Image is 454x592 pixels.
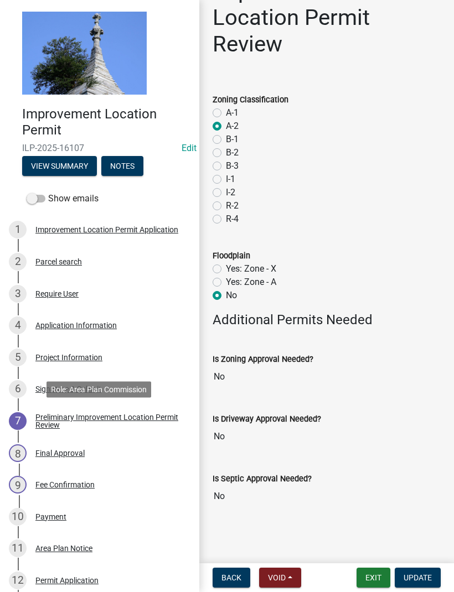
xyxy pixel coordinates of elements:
[9,539,27,557] div: 11
[22,162,97,171] wm-modal-confirm: Summary
[9,221,27,238] div: 1
[35,544,92,552] div: Area Plan Notice
[357,568,390,588] button: Exit
[213,356,313,363] label: Is Zoning Approval Needed?
[226,133,239,146] label: B-1
[213,475,312,483] label: Is Septic Approval Needed?
[35,354,102,361] div: Project Information
[9,253,27,271] div: 2
[226,120,239,133] label: A-2
[35,321,117,329] div: Application Information
[213,312,441,328] h4: Additional Permits Needed
[35,258,82,266] div: Parcel search
[35,577,99,584] div: Permit Application
[9,285,27,303] div: 3
[27,192,99,205] label: Show emails
[22,143,177,153] span: ILP-2025-16107
[226,186,235,199] label: I-2
[22,106,190,138] h4: Improvement Location Permit
[213,252,250,260] label: Floodplain
[9,508,27,526] div: 10
[226,199,239,212] label: R-2
[226,159,239,173] label: B-3
[35,385,101,393] div: Signature & Submit
[226,276,276,289] label: Yes: Zone - A
[259,568,301,588] button: Void
[9,412,27,430] div: 7
[9,444,27,462] div: 8
[268,573,286,582] span: Void
[22,156,97,176] button: View Summary
[35,290,79,298] div: Require User
[35,513,66,521] div: Payment
[35,226,178,233] div: Improvement Location Permit Application
[404,573,432,582] span: Update
[226,289,237,302] label: No
[22,12,147,95] img: Decatur County, Indiana
[35,449,85,457] div: Final Approval
[226,262,276,276] label: Yes: Zone - X
[226,146,239,159] label: B-2
[226,173,235,186] label: I-1
[35,413,182,429] div: Preliminary Improvement Location Permit Review
[226,106,239,120] label: A-1
[9,572,27,589] div: 12
[101,156,143,176] button: Notes
[213,96,288,104] label: Zoning Classification
[9,316,27,334] div: 4
[9,476,27,494] div: 9
[213,416,321,423] label: Is Driveway Approval Needed?
[182,143,197,153] wm-modal-confirm: Edit Application Number
[9,380,27,398] div: 6
[182,143,197,153] a: Edit
[47,381,151,397] div: Role: Area Plan Commission
[9,349,27,366] div: 5
[101,162,143,171] wm-modal-confirm: Notes
[395,568,441,588] button: Update
[213,568,250,588] button: Back
[35,481,95,489] div: Fee Confirmation
[221,573,241,582] span: Back
[226,212,239,226] label: R-4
